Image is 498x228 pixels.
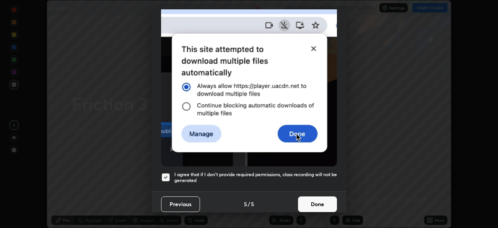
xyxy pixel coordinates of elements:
[251,200,254,208] h4: 5
[298,196,337,212] button: Done
[161,196,200,212] button: Previous
[244,200,247,208] h4: 5
[248,200,250,208] h4: /
[174,171,337,184] h5: I agree that if I don't provide required permissions, class recording will not be generated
